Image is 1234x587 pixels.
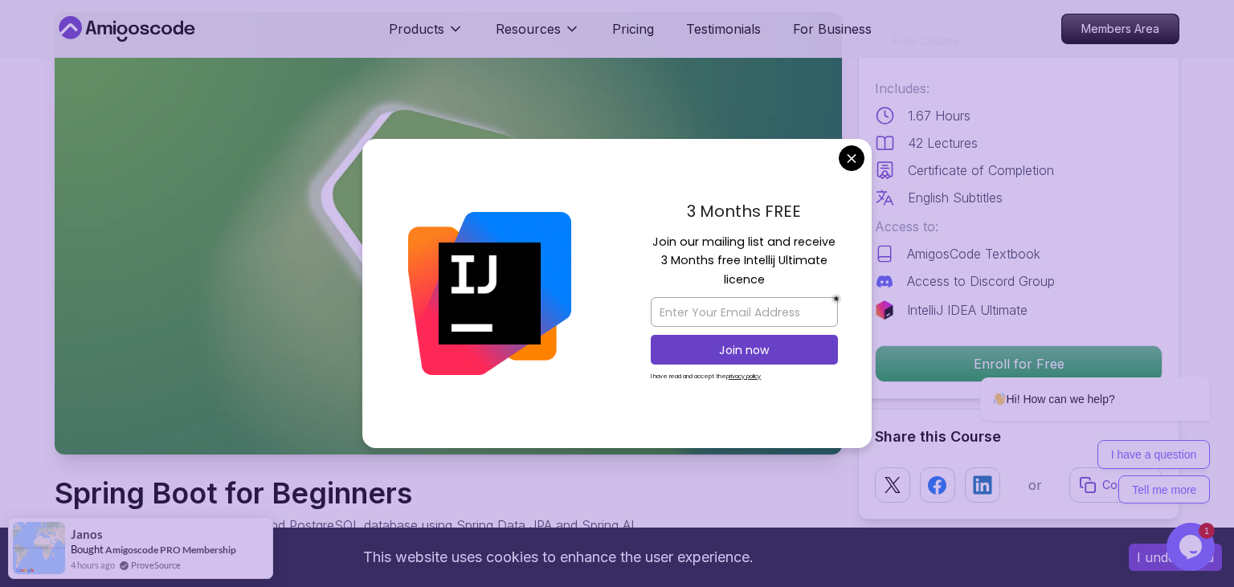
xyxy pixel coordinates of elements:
[875,300,894,320] img: jetbrains logo
[686,19,761,39] a: Testimonials
[105,544,236,556] a: Amigoscode PRO Membership
[908,161,1054,180] p: Certificate of Completion
[907,300,1028,320] p: IntelliJ IDEA Ultimate
[907,244,1040,263] p: AmigosCode Textbook
[389,19,444,39] p: Products
[13,522,65,574] img: provesource social proof notification image
[1061,14,1179,44] a: Members Area
[875,79,1162,98] p: Includes:
[793,19,872,39] a: For Business
[55,516,634,535] p: Build a CRUD API with Spring Boot and PostgreSQL database using Spring Data JPA and Spring AI
[1062,14,1179,43] p: Members Area
[908,106,970,125] p: 1.67 Hours
[496,19,580,51] button: Resources
[1167,523,1218,571] iframe: chat widget
[55,477,634,509] h1: Spring Boot for Beginners
[12,540,1105,575] div: This website uses cookies to enhance the user experience.
[389,19,464,51] button: Products
[876,346,1162,381] p: Enroll for Free
[875,426,1162,448] h2: Share this Course
[908,188,1003,207] p: English Subtitles
[55,12,842,455] img: spring-boot-for-beginners_thumbnail
[612,19,654,39] a: Pricing
[496,19,561,39] p: Resources
[131,558,181,572] a: ProveSource
[71,558,115,572] span: 4 hours ago
[875,217,1162,236] p: Access to:
[908,133,978,153] p: 42 Lectures
[71,528,103,541] span: Janos
[71,543,104,556] span: Bought
[907,271,1055,291] p: Access to Discord Group
[929,233,1218,515] iframe: chat widget
[875,345,1162,382] button: Enroll for Free
[1129,544,1222,571] button: Accept cookies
